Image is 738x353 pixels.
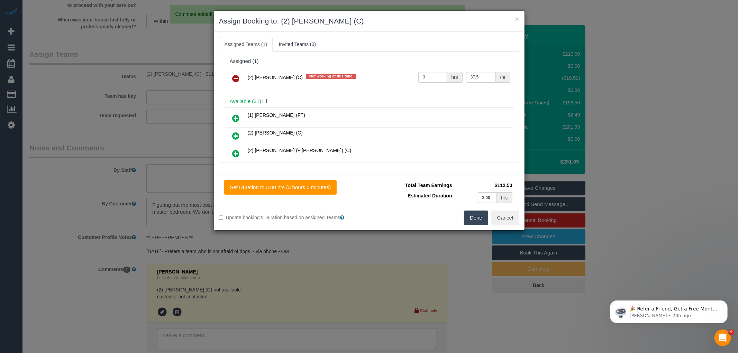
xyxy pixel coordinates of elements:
[464,211,488,225] button: Done
[496,72,510,83] div: /hr
[224,180,337,195] button: Set Duration to 3.00 hrs (3 hours 0 minutes)
[230,99,509,104] h4: Available (31)
[219,16,519,26] h3: Assign Booking to: (2) [PERSON_NAME] (C)
[408,193,452,198] span: Estimated Duration
[248,148,352,153] span: (2) [PERSON_NAME] (+ [PERSON_NAME]) (C)
[30,20,118,94] span: 🎉 Refer a Friend, Get a Free Month! 🎉 Love Automaid? Share the love! When you refer a friend who ...
[219,214,364,221] label: Update booking's Duration based on assigned Teams
[454,180,514,191] td: $112.50
[219,37,273,52] a: Assigned Teams (1)
[515,15,519,22] button: ×
[30,27,119,33] p: Message from Ellie, sent 20h ago
[248,112,305,118] span: (1) [PERSON_NAME] (FT)
[374,180,454,191] td: Total Team Earnings
[273,37,321,52] a: Invited Teams (0)
[248,75,303,80] span: (2) [PERSON_NAME] (C)
[306,74,356,79] span: Not working at this time
[600,286,738,334] iframe: Intercom notifications message
[230,58,509,64] div: Assigned (1)
[729,329,734,335] span: 9
[714,329,731,346] iframe: Intercom live chat
[219,215,224,220] input: Update booking's Duration based on assigned Teams
[497,192,512,203] div: hrs
[447,72,462,83] div: hrs
[491,211,519,225] button: Cancel
[248,130,303,136] span: (2) [PERSON_NAME] (C)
